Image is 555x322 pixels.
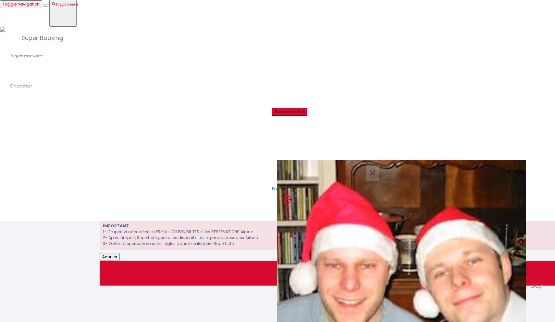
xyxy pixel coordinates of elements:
span: Toggle Search [55,2,78,6]
a: Guy [272,157,550,186]
button: Close [366,165,379,181]
a: Toggle Search [52,1,78,26]
img: logout [284,195,292,203]
a: Toggle menubar [5,49,550,79]
span: Toggle navigation [3,1,40,7]
b: IMPORTANT [103,223,129,229]
span: Toggle menubar [10,53,42,59]
span: Chercher [10,82,32,89]
a: Paramètres [272,186,295,192]
button: Annuler [100,253,120,261]
span: Guy [530,282,542,290]
button: Besoin d'aide ? [272,108,307,116]
span: × [368,163,376,183]
button: Ouvrir le widget de chat LiveChat [5,3,25,22]
a: Chercher [5,79,550,108]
